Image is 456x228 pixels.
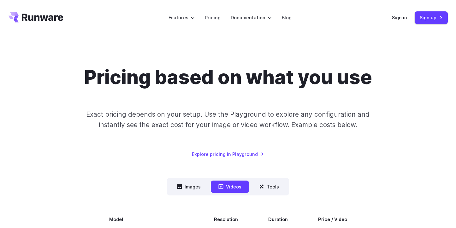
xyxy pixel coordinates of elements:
a: Go to / [9,12,63,22]
p: Exact pricing depends on your setup. Use the Playground to explore any configuration and instantl... [74,109,382,130]
a: Sign up [415,11,448,24]
label: Features [169,14,195,21]
a: Explore pricing in Playground [192,151,264,158]
label: Documentation [231,14,272,21]
a: Sign in [392,14,407,21]
button: Tools [252,181,287,193]
button: Videos [211,181,249,193]
button: Images [169,181,208,193]
a: Pricing [205,14,221,21]
a: Blog [282,14,292,21]
h1: Pricing based on what you use [84,66,372,89]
